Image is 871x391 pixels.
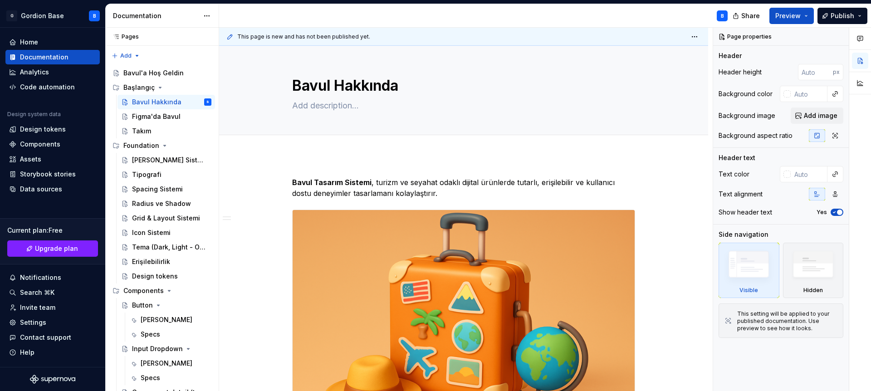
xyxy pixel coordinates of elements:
div: Invite team [20,303,55,312]
div: Hidden [783,243,844,298]
svg: Supernova Logo [30,375,75,384]
a: Home [5,35,100,49]
span: Add image [804,111,837,120]
div: Background aspect ratio [719,131,793,140]
div: This setting will be applied to your published documentation. Use preview to see how it looks. [737,310,837,332]
a: Spacing Sistemi [117,182,215,196]
button: Help [5,345,100,360]
p: , turizm ve seyahat odaklı dijital ürünlerde tutarlı, erişilebilir ve kullanıcı dostu deneyimler ... [292,177,635,199]
div: Show header text [719,208,772,217]
div: Notifications [20,273,61,282]
div: Header height [719,68,762,77]
a: Settings [5,315,100,330]
a: Icon Sistemi [117,225,215,240]
a: Input Dropdown [117,342,215,356]
div: Background color [719,89,773,98]
button: Notifications [5,270,100,285]
div: Current plan : Free [7,226,98,235]
div: Visible [719,243,779,298]
span: This page is new and has not been published yet. [237,33,370,40]
div: Background image [719,111,775,120]
a: Upgrade plan [7,240,98,257]
div: Header [719,51,742,60]
span: Share [741,11,760,20]
button: Preview [769,8,814,24]
a: Data sources [5,182,100,196]
button: Search ⌘K [5,285,100,300]
a: Specs [126,327,215,342]
div: Header text [719,153,755,162]
div: Bavul'a Hoş Geldin [123,68,184,78]
div: Başlangıç [123,83,155,92]
div: Grid & Layout Sistemi [132,214,200,223]
div: Spacing Sistemi [132,185,183,194]
a: Code automation [5,80,100,94]
div: B [721,12,724,20]
a: Design tokens [117,269,215,283]
div: Pages [109,33,139,40]
a: Bavul'a Hoş Geldin [109,66,215,80]
div: Components [123,286,164,295]
div: Design tokens [132,272,178,281]
input: Auto [791,86,827,102]
a: [PERSON_NAME] [126,356,215,371]
div: Contact support [20,333,71,342]
div: Home [20,38,38,47]
a: [PERSON_NAME] Sistemi [117,153,215,167]
div: Gordion Base [21,11,64,20]
div: Visible [739,287,758,294]
span: Add [120,52,132,59]
p: px [833,68,840,76]
a: Storybook stories [5,167,100,181]
div: Assets [20,155,41,164]
button: GGordion BaseB [2,6,103,25]
div: Icon Sistemi [132,228,171,237]
div: Erişilebilirlik [132,257,170,266]
div: Tema (Dark, Light - Opsiyonel) [132,243,207,252]
input: Auto [791,166,827,182]
div: [PERSON_NAME] [141,315,192,324]
a: Button [117,298,215,313]
a: Components [5,137,100,152]
button: Contact support [5,330,100,345]
div: Documentation [113,11,199,20]
button: Publish [817,8,867,24]
div: Search ⌘K [20,288,54,297]
a: Design tokens [5,122,100,137]
button: Add image [791,108,843,124]
a: Invite team [5,300,100,315]
a: Erişilebilirlik [117,254,215,269]
div: Analytics [20,68,49,77]
a: Assets [5,152,100,166]
div: Text alignment [719,190,763,199]
div: Components [20,140,60,149]
a: Tema (Dark, Light - Opsiyonel) [117,240,215,254]
div: Code automation [20,83,75,92]
a: Figma'da Bavul [117,109,215,124]
a: Documentation [5,50,100,64]
a: Grid & Layout Sistemi [117,211,215,225]
a: Takım [117,124,215,138]
textarea: Bavul Hakkında [290,75,633,97]
a: Radius ve Shadow [117,196,215,211]
div: Help [20,348,34,357]
div: Foundation [109,138,215,153]
div: Button [132,301,153,310]
div: Foundation [123,141,159,150]
div: Bavul Hakkında [132,98,181,107]
label: Yes [817,209,827,216]
div: Text color [719,170,749,179]
div: Design system data [7,111,61,118]
div: Data sources [20,185,62,194]
div: Components [109,283,215,298]
span: Publish [831,11,854,20]
div: Design tokens [20,125,66,134]
button: Share [728,8,766,24]
div: B [207,98,209,107]
div: [PERSON_NAME] Sistemi [132,156,207,165]
span: Upgrade plan [35,244,78,253]
a: Specs [126,371,215,385]
a: Analytics [5,65,100,79]
div: [PERSON_NAME] [141,359,192,368]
